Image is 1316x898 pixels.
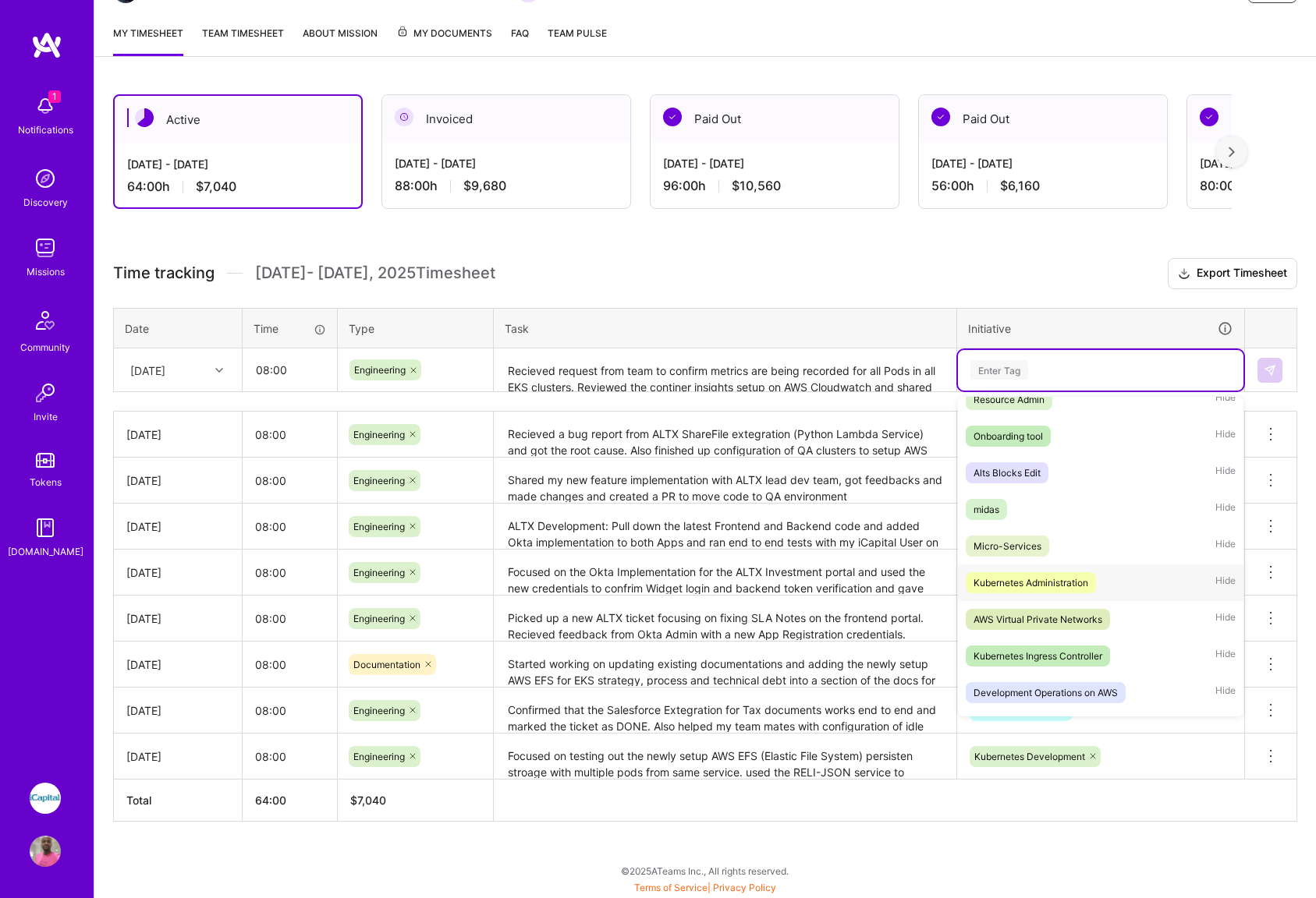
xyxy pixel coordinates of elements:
span: Hide [1215,682,1236,703]
textarea: Focused on testing out the newly setup AWS EFS (Elastic File System) persisten stroage with multi... [495,735,955,778]
textarea: ALTX Development: Pull down the latest Frontend and Backend code and added Okta implementation to... [495,505,955,548]
a: My Documents [396,25,492,56]
span: Engineering [353,567,405,578]
div: [DATE] - [DATE] [127,156,349,172]
img: iCapital: Building an Alternative Investment Marketplace [30,783,61,814]
a: FAQ [511,25,529,56]
div: [DATE] [126,426,229,443]
a: My timesheet [113,25,183,56]
img: Community [27,302,64,339]
div: Paid Out [919,95,1167,143]
div: Community [20,339,70,355]
div: [DOMAIN_NAME] [8,543,83,560]
img: right [1229,147,1235,157]
div: Discovery [23,194,68,210]
span: Team Pulse [548,27,607,39]
div: [DATE] - [DATE] [395,155,618,171]
img: discovery [30,163,61,194]
img: bell [30,90,61,122]
span: My Documents [396,25,492,42]
a: User Avatar [26,836,65,867]
div: Onboarding tool [974,428,1043,444]
input: HH:MM [243,414,337,455]
img: Paid Out [663,108,682,126]
div: Notifications [18,122,73,138]
input: HH:MM [243,644,337,685]
div: 64:00 h [127,179,349,195]
img: guide book [30,512,61,543]
th: Task [494,308,957,348]
a: Team timesheet [202,25,284,56]
img: Invite [30,377,61,408]
span: Hide [1215,645,1236,666]
span: Engineering [354,364,406,376]
textarea: Shared my new feature implementation with ALTX lead dev team, got feedbacks and made changes and ... [495,459,955,502]
a: Privacy Policy [713,882,776,893]
input: HH:MM [243,736,337,777]
span: Engineering [353,751,405,762]
div: Time [254,320,326,337]
img: teamwork [30,232,61,263]
span: $7,040 [196,179,236,195]
img: Submit [1264,364,1276,377]
i: icon Download [1178,266,1190,282]
span: $6,160 [1000,178,1040,194]
div: [DATE] [126,564,229,581]
div: Development Operations on AWS [974,684,1118,701]
div: 56:00 h [931,178,1155,194]
textarea: Started working on updating existing documentations and adding the newly setup AWS EFS for EKS st... [495,643,955,686]
span: Engineering [353,521,405,532]
a: iCapital: Building an Alternative Investment Marketplace [26,783,65,814]
div: 88:00 h [395,178,618,194]
span: Hide [1215,609,1236,630]
span: $9,680 [463,178,506,194]
th: Total [114,780,243,822]
span: Hide [1215,499,1236,520]
img: tokens [36,453,55,468]
span: Time tracking [113,263,215,283]
span: [DATE] - [DATE] , 2025 Timesheet [255,263,495,283]
span: | [634,882,776,893]
input: HH:MM [243,460,337,501]
span: Engineering [353,613,405,624]
span: Hide [1215,536,1236,557]
span: Hide [1215,389,1236,410]
div: [DATE] [126,656,229,673]
th: Type [338,308,494,348]
a: Team Pulse [548,25,607,56]
button: Export Timesheet [1168,258,1297,289]
div: [DATE] [126,610,229,627]
span: 1 [48,90,61,103]
div: Initiative [968,320,1233,338]
img: Paid Out [931,108,950,126]
span: Engineering [353,475,405,486]
i: icon Chevron [215,366,223,374]
div: Micro-Services [974,538,1041,554]
div: [DATE] [126,472,229,489]
span: Hide [1215,572,1236,593]
span: Kubernetes Development [974,751,1085,762]
img: Active [135,108,154,127]
div: Alts Blocks Edit [974,465,1041,481]
div: © 2025 ATeams Inc., All rights reserved. [94,851,1316,890]
span: Documentation [353,659,420,670]
span: $ 7,040 [350,794,386,807]
img: logo [31,31,62,59]
div: [DATE] - [DATE] [663,155,886,171]
span: Hide [1215,462,1236,483]
input: HH:MM [243,690,337,731]
div: Invoiced [382,95,630,143]
div: Invite [34,408,58,425]
textarea: Confirmed that the Salesforce Extegration for Tax documents works end to end and marked the ticke... [495,689,955,732]
div: Kubernetes Ingress Controller [974,648,1102,664]
div: midas [974,501,999,518]
div: 96:00 h [663,178,886,194]
th: 64:00 [243,780,338,822]
textarea: Focused on the Okta Implementation for the ALTX Investment portal and used the new credentials to... [495,551,955,594]
div: Resource Admin [974,391,1045,408]
input: HH:MM [243,598,337,639]
div: Active [115,96,361,143]
div: [DATE] [126,748,229,765]
a: About Mission [303,25,378,56]
textarea: Recieved request from team to confirm metrics are being recorded for all Pods in all EKS clusters... [495,350,955,391]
